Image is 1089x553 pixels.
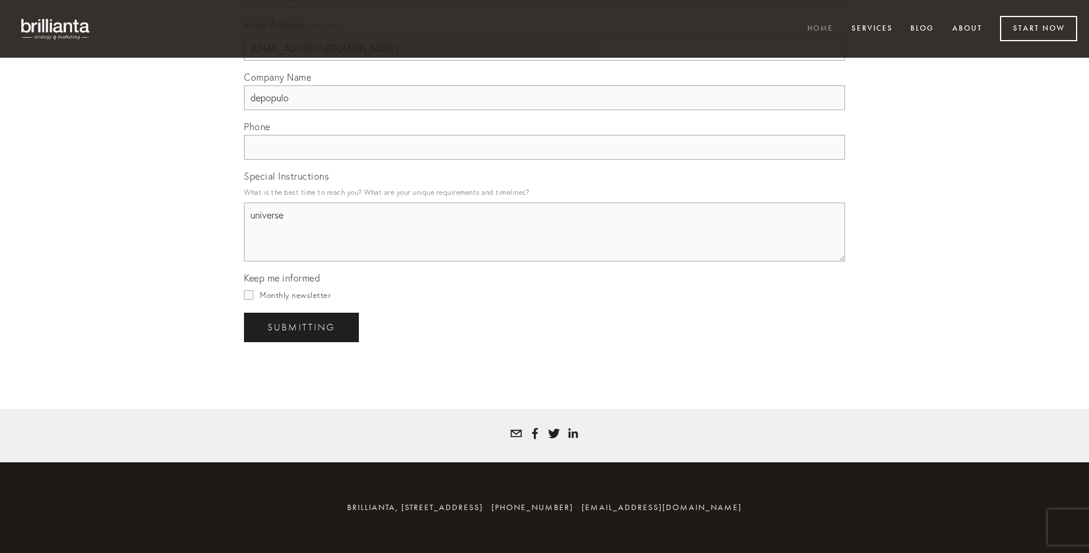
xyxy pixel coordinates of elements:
[945,19,990,39] a: About
[244,71,311,83] span: Company Name
[548,428,560,439] a: Tatyana White
[510,428,522,439] a: tatyana@brillianta.com
[567,428,579,439] a: Tatyana White
[260,290,331,300] span: Monthly newsletter
[491,502,573,512] span: [PHONE_NUMBER]
[244,121,270,133] span: Phone
[347,502,483,512] span: brillianta, [STREET_ADDRESS]
[244,203,845,261] textarea: universe
[903,19,942,39] a: Blog
[268,322,335,333] span: Submitting
[1000,16,1077,41] a: Start Now
[844,19,900,39] a: Services
[582,502,742,512] a: [EMAIL_ADDRESS][DOMAIN_NAME]
[244,313,359,342] button: SubmittingSubmitting
[244,170,329,182] span: Special Instructions
[800,19,841,39] a: Home
[529,428,541,439] a: Tatyana Bolotnikov White
[244,184,845,200] p: What is the best time to reach you? What are your unique requirements and timelines?
[244,272,320,284] span: Keep me informed
[12,12,100,46] img: brillianta - research, strategy, marketing
[244,290,253,300] input: Monthly newsletter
